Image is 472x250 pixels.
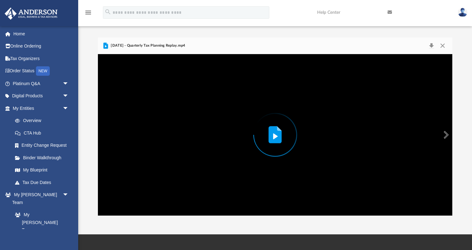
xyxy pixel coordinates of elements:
[104,8,111,15] i: search
[84,12,92,16] a: menu
[109,43,185,48] span: [DATE] - Quarterly Tax Planning Replay.mp4
[4,102,78,115] a: My Entitiesarrow_drop_down
[4,65,78,78] a: Order StatusNEW
[63,90,75,103] span: arrow_drop_down
[98,38,452,216] div: Preview
[84,9,92,16] i: menu
[36,66,50,76] div: NEW
[9,209,72,237] a: My [PERSON_NAME] Team
[9,151,78,164] a: Binder Walkthrough
[4,40,78,53] a: Online Ordering
[3,8,59,20] img: Anderson Advisors Platinum Portal
[63,102,75,115] span: arrow_drop_down
[4,189,75,209] a: My [PERSON_NAME] Teamarrow_drop_down
[458,8,467,17] img: User Pic
[437,41,448,50] button: Close
[63,77,75,90] span: arrow_drop_down
[9,127,78,139] a: CTA Hub
[63,189,75,202] span: arrow_drop_down
[9,139,78,152] a: Entity Change Request
[9,115,78,127] a: Overview
[4,52,78,65] a: Tax Organizers
[9,164,75,176] a: My Blueprint
[439,126,452,144] button: Next File
[4,77,78,90] a: Platinum Q&Aarrow_drop_down
[9,176,78,189] a: Tax Due Dates
[4,90,78,102] a: Digital Productsarrow_drop_down
[426,41,437,50] button: Download
[4,28,78,40] a: Home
